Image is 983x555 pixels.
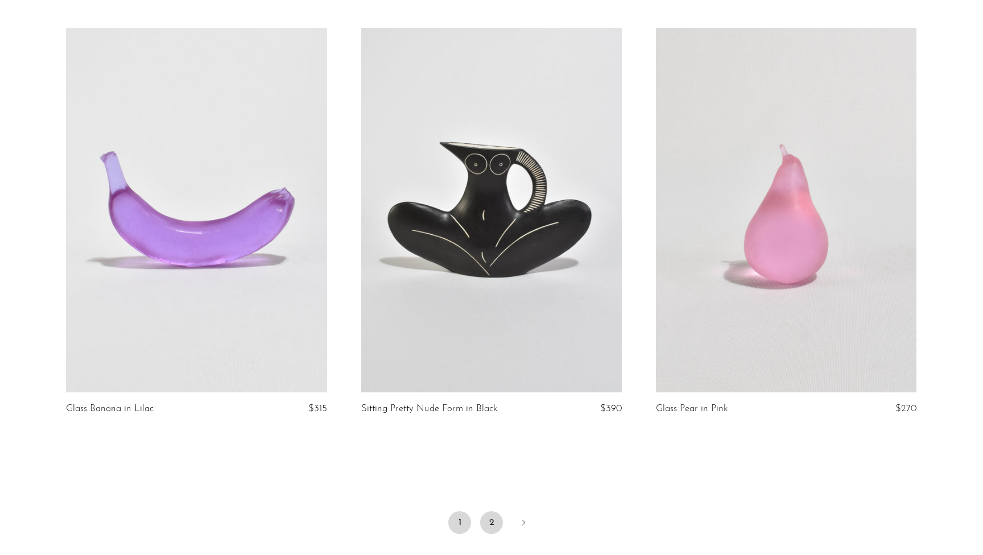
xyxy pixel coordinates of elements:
[600,404,622,413] span: $390
[66,404,154,414] a: Glass Banana in Lilac
[512,511,535,536] a: Next
[308,404,327,413] span: $315
[448,511,471,534] span: 1
[480,511,503,534] a: 2
[656,404,728,414] a: Glass Pear in Pink
[895,404,916,413] span: $270
[361,404,498,414] a: Sitting Pretty Nude Form in Black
